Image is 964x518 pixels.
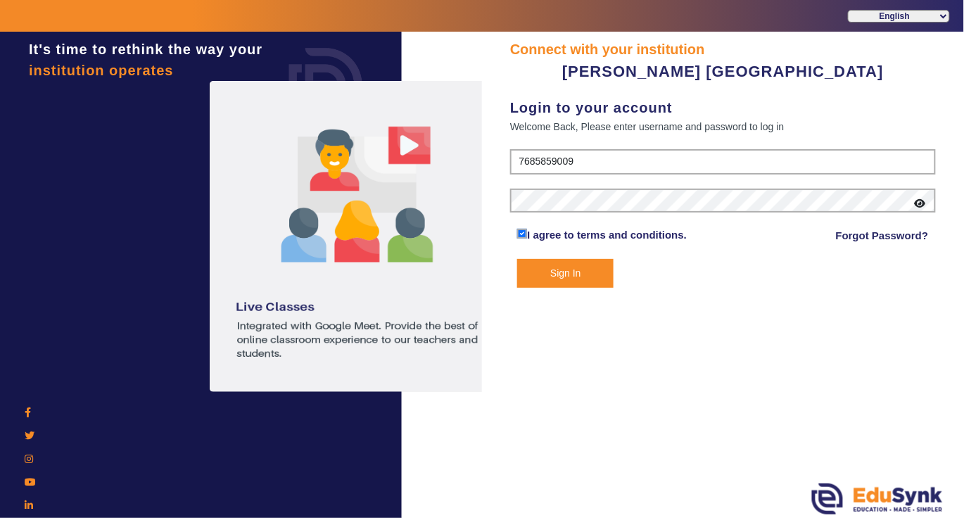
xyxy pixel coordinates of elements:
input: User Name [510,149,936,175]
a: I agree to terms and conditions. [527,229,687,241]
img: edusynk.png [812,484,943,514]
span: institution operates [29,63,174,78]
div: Connect with your institution [510,39,936,60]
button: Sign In [517,259,614,288]
div: [PERSON_NAME] [GEOGRAPHIC_DATA] [510,60,936,83]
a: Forgot Password? [836,227,929,244]
img: login1.png [210,81,505,392]
div: Welcome Back, Please enter username and password to log in [510,118,936,135]
span: It's time to rethink the way your [29,42,262,57]
img: login.png [273,32,379,137]
div: Login to your account [510,97,936,118]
